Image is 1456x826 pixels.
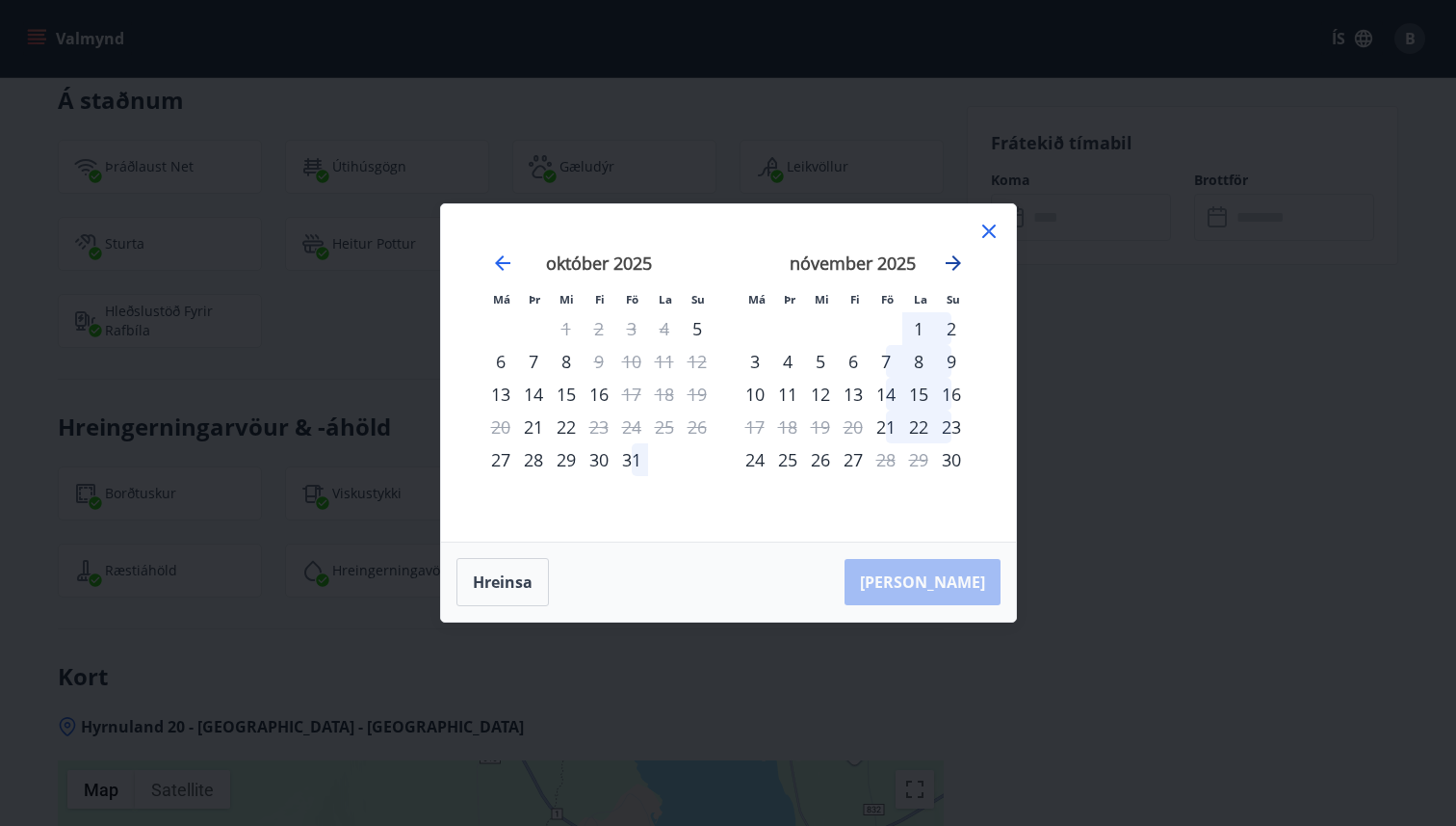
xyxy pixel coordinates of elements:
td: Choose mánudagur, 10. nóvember 2025 as your check-in date. It’s available. [739,378,771,411]
div: Calendar [464,227,993,519]
td: Choose þriðjudagur, 21. október 2025 as your check-in date. It’s available. [517,411,550,443]
div: 8 [902,345,935,378]
td: Choose fimmtudagur, 6. nóvember 2025 as your check-in date. It’s available. [837,345,870,378]
small: Fö [881,292,894,306]
div: Aðeins innritun í boði [681,312,714,345]
div: 13 [837,378,870,411]
div: 7 [517,345,550,378]
div: 23 [935,411,968,443]
div: Move backward to switch to the previous month. [491,252,514,275]
small: Fö [626,292,638,306]
td: Not available. sunnudagur, 19. október 2025 [681,378,714,411]
td: Not available. miðvikudagur, 1. október 2025 [550,312,583,345]
td: Choose miðvikudagur, 12. nóvember 2025 as your check-in date. It’s available. [804,378,837,411]
td: Choose þriðjudagur, 14. október 2025 as your check-in date. It’s available. [517,378,550,411]
td: Choose fimmtudagur, 16. október 2025 as your check-in date. It’s available. [583,378,615,411]
td: Not available. föstudagur, 24. október 2025 [615,411,648,443]
div: 3 [739,345,771,378]
td: Choose miðvikudagur, 26. nóvember 2025 as your check-in date. It’s available. [804,443,837,476]
div: 8 [550,345,583,378]
td: Choose laugardagur, 22. nóvember 2025 as your check-in date. It’s available. [902,411,935,443]
td: Choose miðvikudagur, 22. október 2025 as your check-in date. It’s available. [550,411,583,443]
button: Hreinsa [456,558,549,606]
td: Choose miðvikudagur, 15. október 2025 as your check-in date. It’s available. [550,378,583,411]
small: Fi [850,292,860,306]
td: Not available. þriðjudagur, 18. nóvember 2025 [771,411,804,443]
td: Choose miðvikudagur, 8. október 2025 as your check-in date. It’s available. [550,345,583,378]
td: Not available. föstudagur, 10. október 2025 [615,345,648,378]
td: Choose sunnudagur, 2. nóvember 2025 as your check-in date. It’s available. [935,312,968,345]
div: Aðeins útritun í boði [870,443,902,476]
td: Choose sunnudagur, 9. nóvember 2025 as your check-in date. It’s available. [935,345,968,378]
div: 7 [870,345,902,378]
div: 14 [517,378,550,411]
td: Choose mánudagur, 27. október 2025 as your check-in date. It’s available. [484,443,517,476]
td: Choose föstudagur, 31. október 2025 as your check-in date. It’s available. [615,443,648,476]
td: Not available. fimmtudagur, 23. október 2025 [583,411,615,443]
td: Not available. laugardagur, 25. október 2025 [648,411,681,443]
div: 24 [739,443,771,476]
div: 15 [902,378,935,411]
div: 12 [804,378,837,411]
div: 25 [771,443,804,476]
td: Choose þriðjudagur, 4. nóvember 2025 as your check-in date. It’s available. [771,345,804,378]
div: 5 [804,345,837,378]
td: Not available. laugardagur, 18. október 2025 [648,378,681,411]
div: 29 [550,443,583,476]
td: Choose miðvikudagur, 29. október 2025 as your check-in date. It’s available. [550,443,583,476]
strong: október 2025 [546,252,652,275]
div: Aðeins innritun í boði [484,443,517,476]
td: Choose sunnudagur, 5. október 2025 as your check-in date. It’s available. [681,312,714,345]
td: Not available. fimmtudagur, 2. október 2025 [583,312,615,345]
div: 6 [484,345,517,378]
td: Not available. föstudagur, 28. nóvember 2025 [870,443,902,476]
small: Su [691,292,705,306]
td: Not available. laugardagur, 29. nóvember 2025 [902,443,935,476]
td: Choose fimmtudagur, 13. nóvember 2025 as your check-in date. It’s available. [837,378,870,411]
td: Choose laugardagur, 8. nóvember 2025 as your check-in date. It’s available. [902,345,935,378]
div: Aðeins innritun í boði [517,411,550,443]
div: 26 [804,443,837,476]
div: 22 [902,411,935,443]
div: 30 [583,443,615,476]
div: 22 [550,411,583,443]
td: Choose mánudagur, 3. nóvember 2025 as your check-in date. It’s available. [739,345,771,378]
td: Choose miðvikudagur, 5. nóvember 2025 as your check-in date. It’s available. [804,345,837,378]
div: 31 [615,443,648,476]
td: Choose þriðjudagur, 28. október 2025 as your check-in date. It’s available. [517,443,550,476]
div: 27 [837,443,870,476]
strong: nóvember 2025 [790,252,916,275]
td: Choose mánudagur, 6. október 2025 as your check-in date. It’s available. [484,345,517,378]
div: 9 [935,345,968,378]
td: Not available. sunnudagur, 26. október 2025 [681,411,714,443]
small: Þr [529,292,540,306]
td: Choose fimmtudagur, 30. október 2025 as your check-in date. It’s available. [583,443,615,476]
small: Mi [815,292,829,306]
div: 4 [771,345,804,378]
div: 16 [935,378,968,411]
div: 10 [739,378,771,411]
small: Þr [784,292,795,306]
td: Not available. föstudagur, 17. október 2025 [615,378,648,411]
td: Choose mánudagur, 13. október 2025 as your check-in date. It’s available. [484,378,517,411]
small: Má [748,292,766,306]
small: Mi [559,292,574,306]
td: Choose þriðjudagur, 25. nóvember 2025 as your check-in date. It’s available. [771,443,804,476]
td: Choose fimmtudagur, 27. nóvember 2025 as your check-in date. It’s available. [837,443,870,476]
td: Choose föstudagur, 21. nóvember 2025 as your check-in date. It’s available. [870,411,902,443]
div: Aðeins innritun í boði [484,378,517,411]
td: Not available. fimmtudagur, 20. nóvember 2025 [837,411,870,443]
div: Aðeins útritun í boði [739,411,771,443]
td: Not available. laugardagur, 11. október 2025 [648,345,681,378]
div: Aðeins útritun í boði [583,411,615,443]
div: Move forward to switch to the next month. [942,252,965,275]
td: Choose föstudagur, 7. nóvember 2025 as your check-in date. It’s available. [870,345,902,378]
td: Choose mánudagur, 24. nóvember 2025 as your check-in date. It’s available. [739,443,771,476]
small: Su [947,292,960,306]
div: 14 [870,378,902,411]
small: La [659,292,672,306]
td: Choose sunnudagur, 16. nóvember 2025 as your check-in date. It’s available. [935,378,968,411]
div: Aðeins útritun í boði [583,345,615,378]
td: Not available. miðvikudagur, 19. nóvember 2025 [804,411,837,443]
div: 15 [550,378,583,411]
